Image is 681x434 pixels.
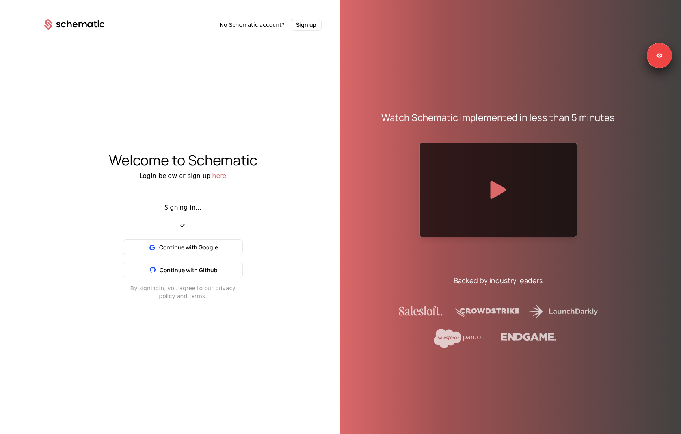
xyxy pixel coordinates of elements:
div: Backed by industry leaders [454,275,543,286]
button: Continue with Github [123,262,243,278]
span: or [174,222,192,228]
span: Continue with Google [159,243,218,251]
button: here [212,171,226,181]
a: terms [189,293,205,299]
div: Welcome to Schematic [25,152,340,168]
div: Login below or sign up [25,171,340,181]
div: Watch Schematic implemented in less than 5 minutes [381,111,615,124]
button: Continue with Google [123,239,243,255]
a: policy [159,293,175,299]
div: By signing in , you agree to our privacy and . [123,284,243,300]
span: No Schematic account? [220,21,285,29]
div: Signing in... [123,203,243,212]
span: Continue with Github [160,266,218,274]
button: Sign up [291,19,322,31]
